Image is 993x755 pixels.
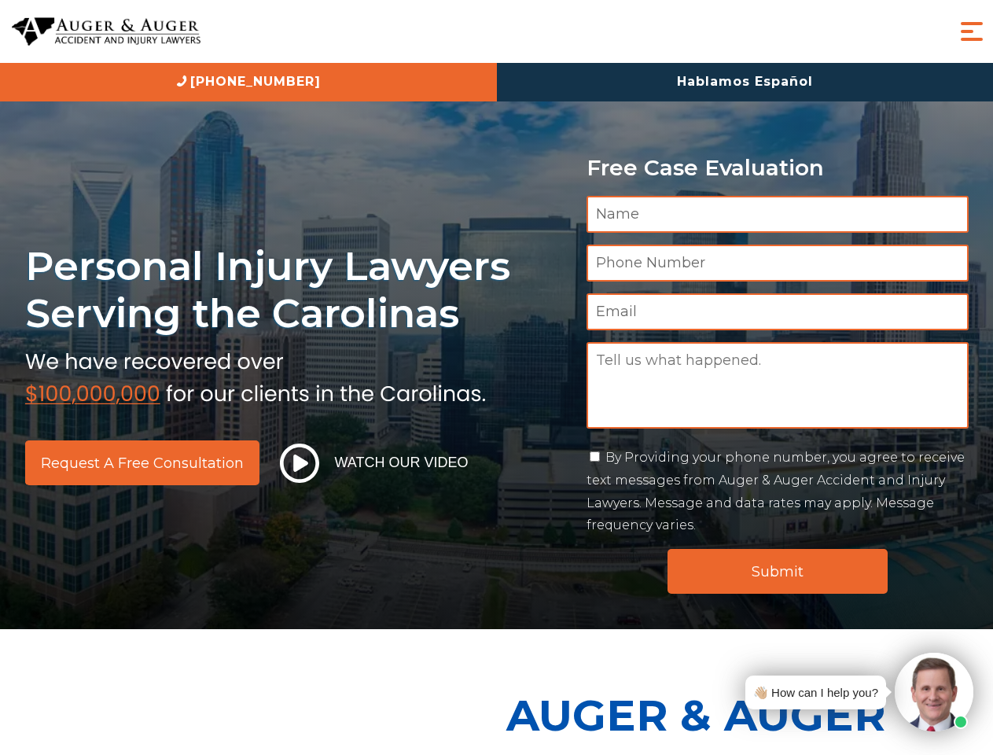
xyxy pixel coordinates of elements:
[753,682,878,703] div: 👋🏼 How can I help you?
[275,443,473,484] button: Watch Our Video
[25,242,568,337] h1: Personal Injury Lawyers Serving the Carolinas
[25,345,486,405] img: sub text
[587,245,969,282] input: Phone Number
[668,549,888,594] input: Submit
[895,653,973,731] img: Intaker widget Avatar
[587,293,969,330] input: Email
[587,196,969,233] input: Name
[506,676,984,754] p: Auger & Auger
[41,456,244,470] span: Request a Free Consultation
[25,440,259,485] a: Request a Free Consultation
[956,16,987,47] button: Menu
[12,17,200,46] img: Auger & Auger Accident and Injury Lawyers Logo
[587,450,965,532] label: By Providing your phone number, you agree to receive text messages from Auger & Auger Accident an...
[587,156,969,180] p: Free Case Evaluation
